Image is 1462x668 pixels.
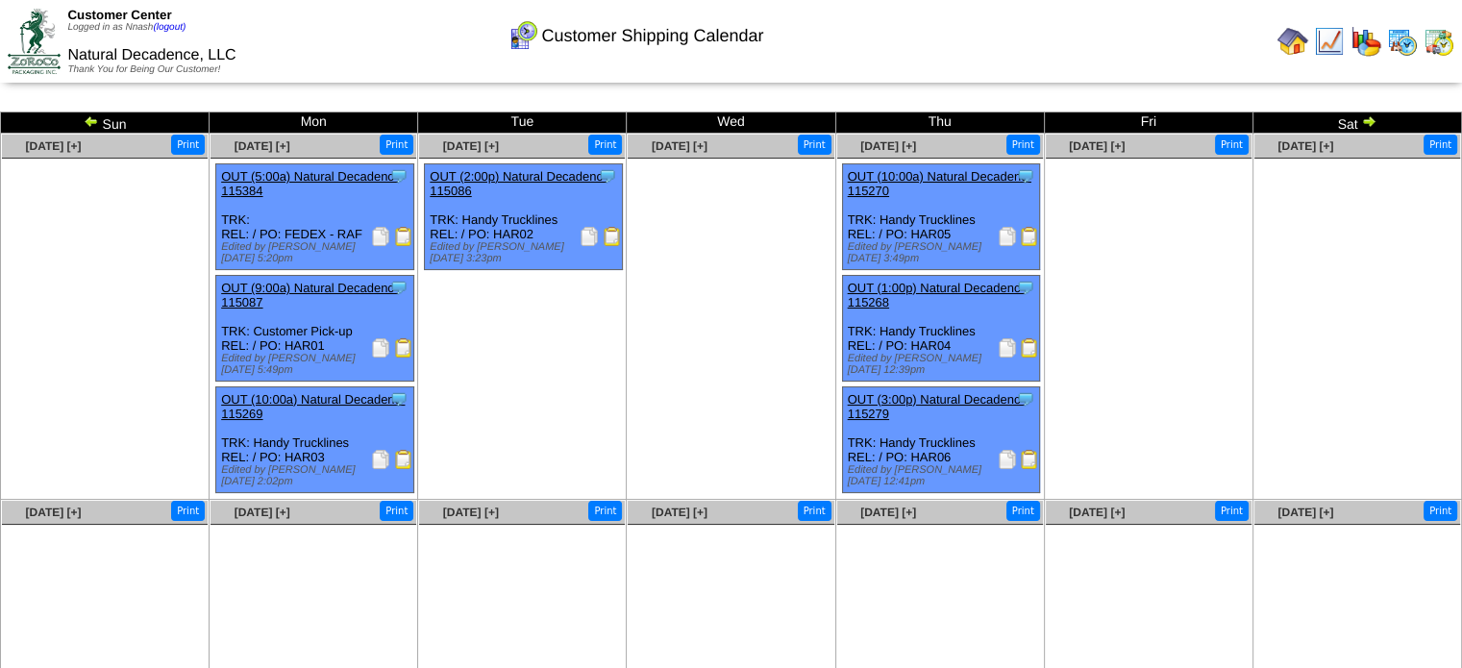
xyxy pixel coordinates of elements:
[603,227,622,246] img: Bill of Lading
[508,20,538,51] img: calendarcustomer.gif
[1006,501,1040,521] button: Print
[588,501,622,521] button: Print
[842,276,1040,382] div: TRK: Handy Trucklines REL: / PO: HAR04
[430,169,607,198] a: OUT (2:00p) Natural Decadenc-115086
[389,278,409,297] img: Tooltip
[1252,112,1461,134] td: Sat
[1020,338,1039,358] img: Bill of Lading
[1277,139,1333,153] a: [DATE] [+]
[8,9,61,73] img: ZoRoCo_Logo(Green%26Foil)%20jpg.webp
[848,281,1025,309] a: OUT (1:00p) Natural Decadenc-115268
[580,227,599,246] img: Packing Slip
[1424,26,1454,57] img: calendarinout.gif
[1069,506,1125,519] a: [DATE] [+]
[860,506,916,519] a: [DATE] [+]
[371,450,390,469] img: Packing Slip
[216,276,414,382] div: TRK: Customer Pick-up REL: / PO: HAR01
[67,64,220,75] span: Thank You for Being Our Customer!
[1424,501,1457,521] button: Print
[842,387,1040,493] div: TRK: Handy Trucklines REL: / PO: HAR06
[425,164,623,270] div: TRK: Handy Trucklines REL: / PO: HAR02
[235,139,290,153] a: [DATE] [+]
[798,135,831,155] button: Print
[1044,112,1252,134] td: Fri
[842,164,1040,270] div: TRK: Handy Trucklines REL: / PO: HAR05
[998,450,1017,469] img: Packing Slip
[1215,501,1249,521] button: Print
[652,139,707,153] span: [DATE] [+]
[67,8,171,22] span: Customer Center
[848,464,1040,487] div: Edited by [PERSON_NAME] [DATE] 12:41pm
[394,227,413,246] img: Bill of Lading
[25,139,81,153] a: [DATE] [+]
[848,392,1025,421] a: OUT (3:00p) Natural Decadenc-115279
[860,139,916,153] a: [DATE] [+]
[25,506,81,519] a: [DATE] [+]
[848,169,1031,198] a: OUT (10:00a) Natural Decadenc-115270
[221,464,413,487] div: Edited by [PERSON_NAME] [DATE] 2:02pm
[443,139,499,153] a: [DATE] [+]
[998,227,1017,246] img: Packing Slip
[210,112,418,134] td: Mon
[627,112,835,134] td: Wed
[1424,135,1457,155] button: Print
[171,501,205,521] button: Print
[1361,113,1376,129] img: arrowright.gif
[1350,26,1381,57] img: graph.gif
[380,135,413,155] button: Print
[1277,506,1333,519] a: [DATE] [+]
[216,164,414,270] div: TRK: REL: / PO: FEDEX - RAF
[389,389,409,408] img: Tooltip
[394,450,413,469] img: Bill of Lading
[1016,278,1035,297] img: Tooltip
[216,387,414,493] div: TRK: Handy Trucklines REL: / PO: HAR03
[1006,135,1040,155] button: Print
[1020,227,1039,246] img: Bill of Lading
[1020,450,1039,469] img: Bill of Lading
[221,392,405,421] a: OUT (10:00a) Natural Decadenc-115269
[371,338,390,358] img: Packing Slip
[153,22,186,33] a: (logout)
[67,47,235,63] span: Natural Decadence, LLC
[67,22,186,33] span: Logged in as Nnash
[1,112,210,134] td: Sun
[652,506,707,519] span: [DATE] [+]
[588,135,622,155] button: Print
[443,506,499,519] a: [DATE] [+]
[998,338,1017,358] img: Packing Slip
[430,241,622,264] div: Edited by [PERSON_NAME] [DATE] 3:23pm
[1016,389,1035,408] img: Tooltip
[84,113,99,129] img: arrowleft.gif
[221,169,398,198] a: OUT (5:00a) Natural Decadenc-115384
[235,506,290,519] a: [DATE] [+]
[541,26,763,46] span: Customer Shipping Calendar
[371,227,390,246] img: Packing Slip
[1314,26,1345,57] img: line_graph.gif
[848,353,1040,376] div: Edited by [PERSON_NAME] [DATE] 12:39pm
[221,353,413,376] div: Edited by [PERSON_NAME] [DATE] 5:49pm
[835,112,1044,134] td: Thu
[221,241,413,264] div: Edited by [PERSON_NAME] [DATE] 5:20pm
[1069,139,1125,153] a: [DATE] [+]
[394,338,413,358] img: Bill of Lading
[798,501,831,521] button: Print
[389,166,409,186] img: Tooltip
[1387,26,1418,57] img: calendarprod.gif
[418,112,627,134] td: Tue
[221,281,398,309] a: OUT (9:00a) Natural Decadenc-115087
[171,135,205,155] button: Print
[1215,135,1249,155] button: Print
[598,166,617,186] img: Tooltip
